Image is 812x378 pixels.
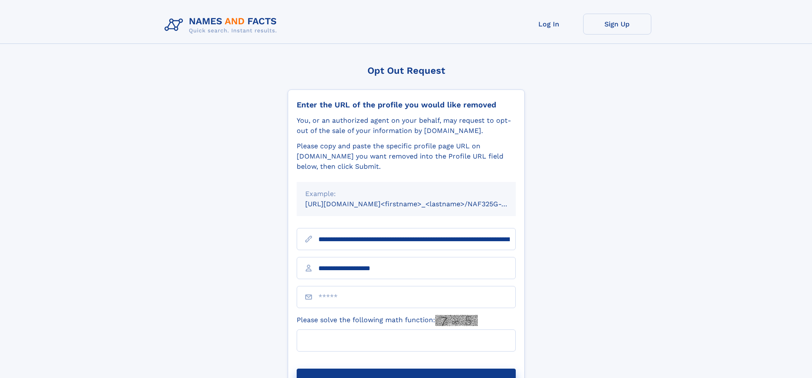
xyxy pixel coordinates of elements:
[583,14,651,35] a: Sign Up
[515,14,583,35] a: Log In
[288,65,525,76] div: Opt Out Request
[161,14,284,37] img: Logo Names and Facts
[297,100,516,110] div: Enter the URL of the profile you would like removed
[305,189,507,199] div: Example:
[297,115,516,136] div: You, or an authorized agent on your behalf, may request to opt-out of the sale of your informatio...
[305,200,532,208] small: [URL][DOMAIN_NAME]<firstname>_<lastname>/NAF325G-xxxxxxxx
[297,315,478,326] label: Please solve the following math function:
[297,141,516,172] div: Please copy and paste the specific profile page URL on [DOMAIN_NAME] you want removed into the Pr...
